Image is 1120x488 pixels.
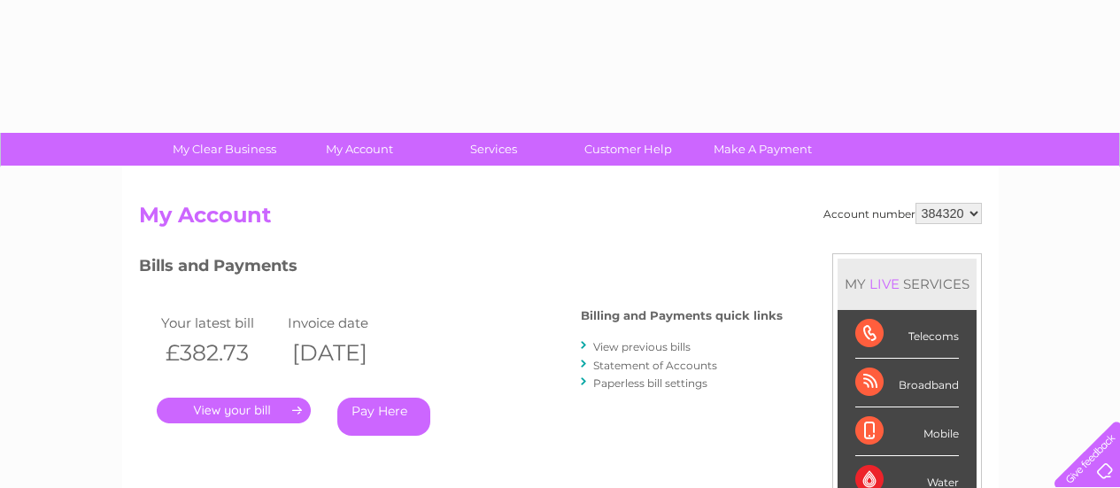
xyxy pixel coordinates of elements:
a: Paperless bill settings [593,376,707,390]
h4: Billing and Payments quick links [581,309,783,322]
a: View previous bills [593,340,691,353]
a: Services [421,133,567,166]
a: My Clear Business [151,133,297,166]
td: Invoice date [283,311,411,335]
div: Telecoms [855,310,959,359]
div: Account number [823,203,982,224]
a: Pay Here [337,398,430,436]
a: . [157,398,311,423]
th: £382.73 [157,335,284,371]
h2: My Account [139,203,982,236]
div: Mobile [855,407,959,456]
a: Statement of Accounts [593,359,717,372]
th: [DATE] [283,335,411,371]
td: Your latest bill [157,311,284,335]
a: Customer Help [555,133,701,166]
h3: Bills and Payments [139,253,783,284]
div: LIVE [866,275,903,292]
a: My Account [286,133,432,166]
a: Make A Payment [690,133,836,166]
div: MY SERVICES [838,259,977,309]
div: Broadband [855,359,959,407]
